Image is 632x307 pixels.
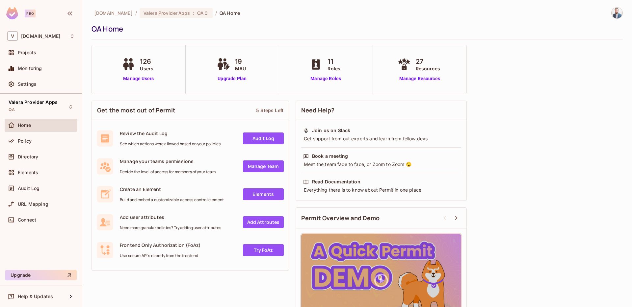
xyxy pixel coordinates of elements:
[120,253,200,258] span: Use secure API's directly from the frontend
[308,75,344,82] a: Manage Roles
[120,214,221,220] span: Add user attributes
[301,214,380,222] span: Permit Overview and Demo
[243,132,284,144] a: Audit Log
[9,107,15,112] span: QA
[120,186,224,192] span: Create an Element
[9,100,58,105] span: Valera Provider Apps
[94,10,133,16] span: the active workspace
[215,75,249,82] a: Upgrade Plan
[18,50,36,55] span: Projects
[18,201,48,207] span: URL Mapping
[303,161,459,168] div: Meet the team face to face, or Zoom to Zoom 😉
[25,10,36,17] div: Pro
[18,138,32,144] span: Policy
[140,57,153,66] span: 126
[312,127,350,134] div: Join us on Slack
[92,24,619,34] div: QA Home
[303,135,459,142] div: Get support from out experts and learn from fellow devs
[18,154,38,159] span: Directory
[303,187,459,193] div: Everything there is to know about Permit in one place
[312,153,348,159] div: Book a meeting
[120,242,200,248] span: Frontend Only Authorization (FoAz)
[235,57,246,66] span: 19
[140,65,153,72] span: Users
[18,217,36,223] span: Connect
[220,10,240,16] span: QA Home
[120,225,221,230] span: Need more granular policies? Try adding user attributes
[120,75,157,82] a: Manage Users
[120,158,216,164] span: Manage your teams permissions
[243,216,284,228] a: Add Attrbutes
[612,8,622,18] img: Josh Myers
[18,82,37,87] span: Settings
[18,123,31,128] span: Home
[197,10,203,16] span: QA
[144,10,190,16] span: Valera Provider Apps
[18,170,38,175] span: Elements
[328,65,340,72] span: Roles
[120,130,221,136] span: Review the Audit Log
[243,244,284,256] a: Try FoAz
[301,106,335,114] span: Need Help?
[18,186,39,191] span: Audit Log
[120,141,221,147] span: See which actions were allowed based on your policies
[18,66,42,71] span: Monitoring
[235,65,246,72] span: MAU
[243,188,284,200] a: Elements
[7,31,18,41] span: V
[6,7,18,19] img: SReyMgAAAABJRU5ErkJggg==
[328,57,340,66] span: 11
[193,11,195,16] span: :
[120,197,224,202] span: Build and embed a customizable access control element
[416,65,440,72] span: Resources
[97,106,175,114] span: Get the most out of Permit
[256,107,283,113] div: 5 Steps Left
[21,34,60,39] span: Workspace: valerahealth.com
[135,10,137,16] li: /
[396,75,443,82] a: Manage Resources
[120,169,216,175] span: Decide the level of access for members of your team
[5,270,77,280] button: Upgrade
[416,57,440,66] span: 27
[312,178,360,185] div: Read Documentation
[18,294,53,299] span: Help & Updates
[215,10,217,16] li: /
[243,160,284,172] a: Manage Team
